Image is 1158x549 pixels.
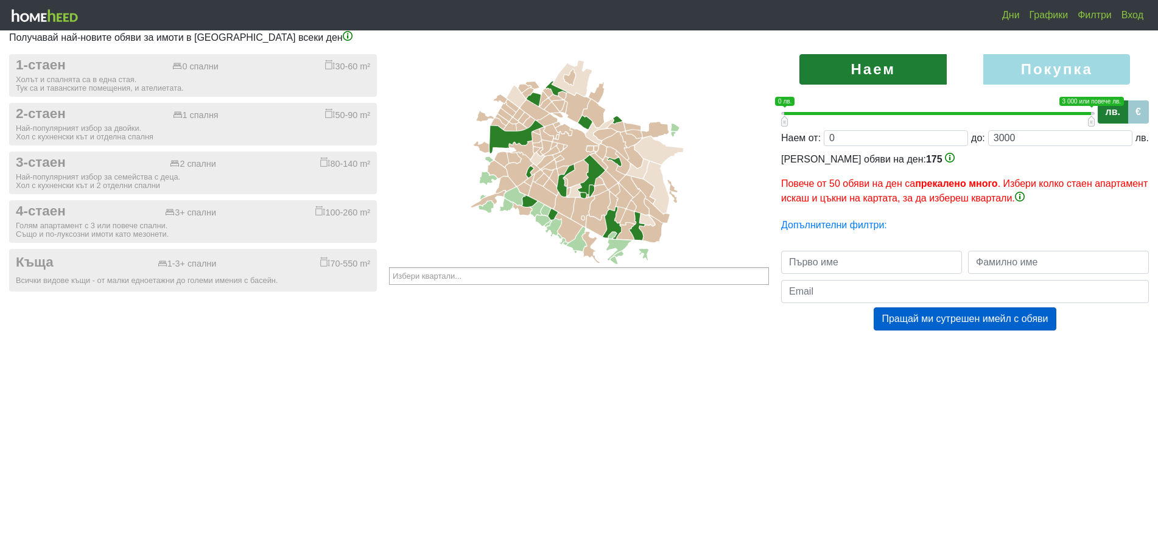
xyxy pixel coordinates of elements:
[165,208,216,218] div: 3+ спални
[172,61,218,72] div: 0 спални
[1025,3,1073,27] a: Графики
[926,154,942,164] span: 175
[781,251,962,274] input: Първо име
[915,178,997,189] b: прекалено много
[16,254,54,271] span: Къща
[968,251,1149,274] input: Фамилно име
[16,75,370,93] div: Холът и спалнята са в една стая. Тук са и таванските помещения, и ателиетата.
[1098,100,1128,124] label: лв.
[971,131,985,145] div: до:
[781,131,821,145] div: Наем от:
[1135,131,1149,145] div: лв.
[173,110,219,121] div: 1 спалня
[16,155,66,171] span: 3-стаен
[16,222,370,239] div: Голям апартамент с 3 или повече спални. Също и по-луксозни имоти като мезонети.
[320,257,370,269] div: 70-550 m²
[9,103,377,145] button: 2-стаен 1 спалня 50-90 m² Най-популярният избор за двойки.Хол с кухненски кът и отделна спалня
[9,249,377,292] button: Къща 1-3+ спални 70-550 m² Всички видове къщи - от малки едноетажни до големи имения с басейн.
[1117,3,1148,27] a: Вход
[1128,100,1149,124] label: €
[325,108,370,121] div: 50-90 m²
[320,157,370,169] div: 80-140 m²
[16,124,370,141] div: Най-популярният избор за двойки. Хол с кухненски кът и отделна спалня
[9,200,377,243] button: 4-стаен 3+ спални 100-260 m² Голям апартамент с 3 или повече спални.Също и по-луксозни имоти като...
[781,177,1149,206] p: Повече от 50 обяви на ден са . Избери колко стаен апартамент искаш и цъкни на картата, за да избе...
[781,220,887,230] a: Допълнителни филтри:
[775,97,795,106] span: 0 лв.
[325,60,370,72] div: 30-60 m²
[1015,192,1025,201] img: info-3.png
[16,276,370,285] div: Всички видове къщи - от малки едноетажни до големи имения с басейн.
[9,54,377,97] button: 1-стаен 0 спални 30-60 m² Холът и спалнята са в една стая.Тук са и таванските помещения, и ателие...
[343,31,353,41] img: info-3.png
[16,173,370,190] div: Най-популярният избор за семейства с деца. Хол с кухненски кът и 2 отделни спални
[16,203,66,220] span: 4-стаен
[9,152,377,194] button: 3-стаен 2 спални 80-140 m² Най-популярният избор за семейства с деца.Хол с кухненски кът и 2 отде...
[874,307,1056,330] button: Пращай ми сутрешен имейл с обяви
[781,152,1149,206] div: [PERSON_NAME] обяви на ден:
[9,30,1149,45] p: Получавай най-новите обяви за имоти в [GEOGRAPHIC_DATA] всеки ден
[1073,3,1117,27] a: Филтри
[158,259,217,269] div: 1-3+ спални
[983,54,1131,85] label: Покупка
[16,106,66,122] span: 2-стаен
[799,54,947,85] label: Наем
[781,280,1149,303] input: Email
[945,153,955,163] img: info-3.png
[16,57,66,74] span: 1-стаен
[315,206,370,218] div: 100-260 m²
[1059,97,1124,106] span: 3 000 или повече лв.
[170,159,216,169] div: 2 спални
[997,3,1025,27] a: Дни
